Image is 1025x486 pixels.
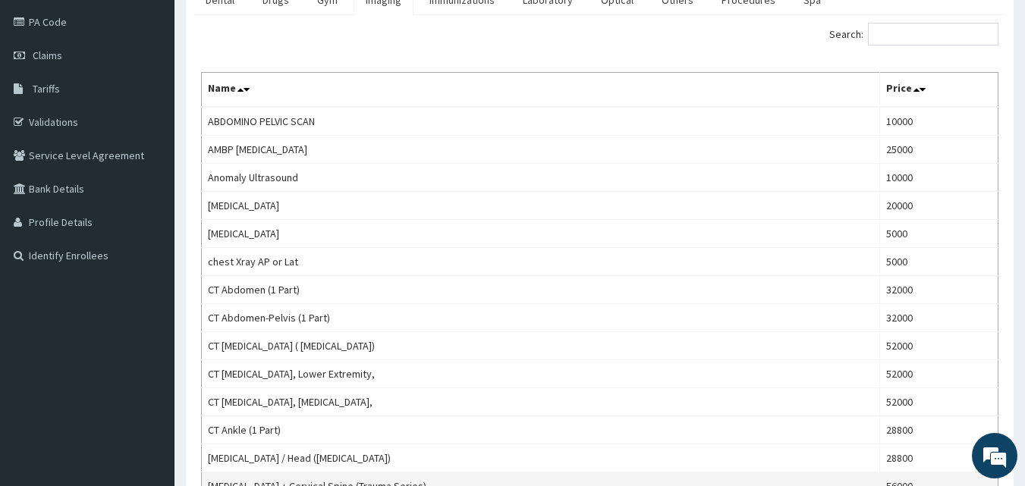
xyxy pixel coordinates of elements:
[879,388,998,416] td: 52000
[879,107,998,136] td: 10000
[879,192,998,220] td: 20000
[33,82,60,96] span: Tariffs
[829,23,998,45] label: Search:
[202,107,880,136] td: ABDOMINO PELVIC SCAN
[879,248,998,276] td: 5000
[28,76,61,114] img: d_794563401_company_1708531726252_794563401
[202,360,880,388] td: CT [MEDICAL_DATA], Lower Extremity,
[879,73,998,108] th: Price
[879,220,998,248] td: 5000
[202,416,880,444] td: CT Ankle (1 Part)
[879,304,998,332] td: 32000
[202,164,880,192] td: Anomaly Ultrasound
[879,276,998,304] td: 32000
[202,192,880,220] td: [MEDICAL_DATA]
[879,416,998,444] td: 28800
[249,8,285,44] div: Minimize live chat window
[88,146,209,299] span: We're online!
[8,325,289,378] textarea: Type your message and hit 'Enter'
[202,136,880,164] td: AMBP [MEDICAL_DATA]
[879,360,998,388] td: 52000
[202,388,880,416] td: CT [MEDICAL_DATA], [MEDICAL_DATA],
[202,332,880,360] td: CT [MEDICAL_DATA] ( [MEDICAL_DATA])
[202,276,880,304] td: CT Abdomen (1 Part)
[79,85,255,105] div: Chat with us now
[879,136,998,164] td: 25000
[202,220,880,248] td: [MEDICAL_DATA]
[868,23,998,45] input: Search:
[202,73,880,108] th: Name
[202,304,880,332] td: CT Abdomen-Pelvis (1 Part)
[879,444,998,472] td: 28800
[879,332,998,360] td: 52000
[202,444,880,472] td: [MEDICAL_DATA] / Head ([MEDICAL_DATA])
[879,164,998,192] td: 10000
[202,248,880,276] td: chest Xray AP or Lat
[33,49,62,62] span: Claims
